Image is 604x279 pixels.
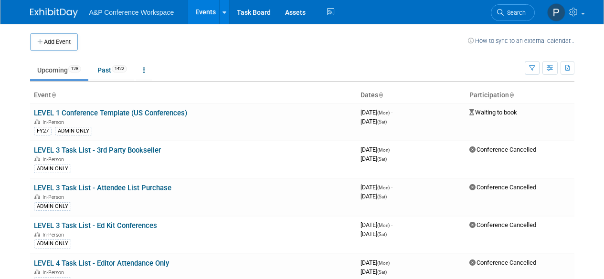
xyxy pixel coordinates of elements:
span: Conference Cancelled [469,221,536,228]
span: (Mon) [377,260,390,266]
a: LEVEL 3 Task List - 3rd Party Bookseller [34,146,161,155]
span: (Sat) [377,119,387,124]
a: LEVEL 4 Task List - Editor Attendance Only [34,259,169,268]
span: [DATE] [360,268,387,275]
th: Event [30,87,357,103]
div: ADMIN ONLY [34,202,71,211]
span: (Sat) [377,156,387,162]
img: In-Person Event [34,269,40,274]
span: (Mon) [377,185,390,190]
span: - [391,184,392,191]
span: [DATE] [360,230,387,238]
span: (Sat) [377,194,387,199]
div: ADMIN ONLY [55,127,92,135]
span: [DATE] [360,221,392,228]
a: LEVEL 3 Task List - Ed Kit Conferences [34,221,157,230]
span: (Mon) [377,110,390,115]
span: [DATE] [360,109,392,116]
span: - [391,221,392,228]
img: In-Person Event [34,194,40,199]
div: ADMIN ONLY [34,165,71,173]
span: Conference Cancelled [469,259,536,266]
a: Upcoming128 [30,61,88,79]
img: Paige Papandrea [547,3,565,21]
span: [DATE] [360,155,387,162]
span: A&P Conference Workspace [89,9,174,16]
a: Search [491,4,535,21]
span: [DATE] [360,193,387,200]
span: [DATE] [360,184,392,191]
a: Sort by Start Date [378,91,383,99]
div: FY27 [34,127,52,135]
a: LEVEL 3 Task List - Attendee List Purchase [34,184,171,192]
img: ExhibitDay [30,8,78,18]
div: ADMIN ONLY [34,239,71,248]
span: 1422 [112,65,127,72]
span: [DATE] [360,259,392,266]
span: Conference Cancelled [469,184,536,191]
span: [DATE] [360,146,392,153]
span: 128 [68,65,81,72]
th: Dates [357,87,466,103]
th: Participation [466,87,574,103]
span: (Sat) [377,232,387,237]
span: In-Person [42,232,67,238]
span: Conference Cancelled [469,146,536,153]
span: - [391,259,392,266]
button: Add Event [30,33,78,51]
span: In-Person [42,119,67,125]
span: (Sat) [377,269,387,275]
span: Search [504,9,526,16]
img: In-Person Event [34,156,40,161]
a: How to sync to an external calendar... [468,37,574,44]
span: (Mon) [377,223,390,228]
img: In-Person Event [34,232,40,237]
span: - [391,146,392,153]
img: In-Person Event [34,119,40,124]
span: In-Person [42,269,67,276]
a: Sort by Participation Type [509,91,514,99]
a: Past1422 [90,61,134,79]
span: Waiting to book [469,109,517,116]
span: (Mon) [377,147,390,153]
span: - [391,109,392,116]
span: In-Person [42,194,67,200]
a: Sort by Event Name [51,91,56,99]
a: LEVEL 1 Conference Template (US Conferences) [34,109,187,117]
span: In-Person [42,156,67,163]
span: [DATE] [360,118,387,125]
